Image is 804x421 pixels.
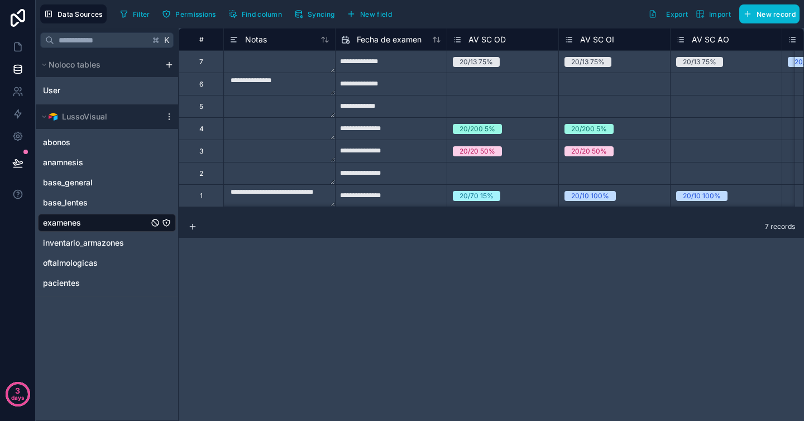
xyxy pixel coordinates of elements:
[357,34,422,45] span: Fecha de examen
[163,36,171,44] span: K
[739,4,800,23] button: New record
[571,124,607,134] div: 20/200 5%
[460,191,494,201] div: 20/70 15%
[200,192,203,200] div: 1
[460,124,495,134] div: 20/200 5%
[188,35,215,44] div: #
[199,125,204,133] div: 4
[245,34,267,45] span: Notas
[116,6,154,22] button: Filter
[199,58,203,66] div: 7
[692,4,735,23] button: Import
[735,4,800,23] a: New record
[571,57,605,67] div: 20/13 75%
[460,146,495,156] div: 20/20 50%
[133,10,150,18] span: Filter
[468,34,506,45] span: AV SC OD
[683,191,721,201] div: 20/10 100%
[158,6,224,22] a: Permissions
[757,10,796,18] span: New record
[11,390,25,405] p: days
[290,6,338,22] button: Syncing
[15,385,20,396] p: 3
[199,80,203,89] div: 6
[666,10,688,18] span: Export
[571,146,607,156] div: 20/20 50%
[158,6,219,22] button: Permissions
[199,102,203,111] div: 5
[224,6,286,22] button: Find column
[343,6,396,22] button: New field
[290,6,343,22] a: Syncing
[199,147,203,156] div: 3
[644,4,692,23] button: Export
[571,191,609,201] div: 20/10 100%
[40,4,107,23] button: Data Sources
[765,222,795,231] span: 7 records
[308,10,334,18] span: Syncing
[199,169,203,178] div: 2
[683,57,716,67] div: 20/13 75%
[580,34,614,45] span: AV SC OI
[360,10,392,18] span: New field
[58,10,103,18] span: Data Sources
[175,10,216,18] span: Permissions
[692,34,729,45] span: AV SC AO
[460,57,493,67] div: 20/13 75%
[242,10,282,18] span: Find column
[709,10,731,18] span: Import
